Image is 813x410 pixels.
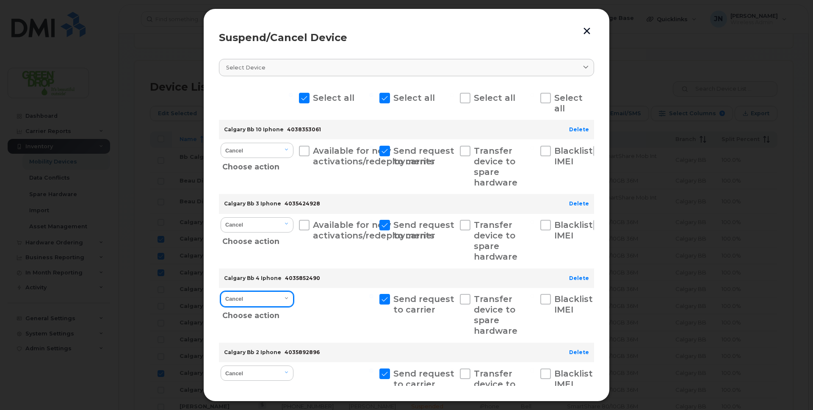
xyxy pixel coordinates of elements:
[530,368,534,373] input: Blacklist IMEI
[285,275,320,281] span: 4035852490
[569,349,589,355] a: Delete
[450,93,454,97] input: Select all
[226,64,265,72] span: Select device
[313,220,434,241] span: Available for new activations/redeployments
[554,368,593,389] span: Blacklist IMEI
[583,146,587,150] input: New Username
[287,126,321,133] span: 4038353061
[219,33,594,43] div: Suspend/Cancel Device
[554,220,593,241] span: Blacklist IMEI
[569,275,589,281] a: Delete
[285,200,320,207] span: 4035424928
[393,93,435,103] span: Select all
[393,368,454,389] span: Send request to carrier
[554,294,593,315] span: Blacklist IMEI
[474,220,517,262] span: Transfer device to spare hardware
[222,306,294,322] div: Choose action
[224,126,284,133] strong: Calgary Bb 10 Iphone
[554,146,593,166] span: Blacklist IMEI
[289,220,293,224] input: Available for new activations/redeployments
[222,157,294,173] div: Choose action
[450,294,454,298] input: Transfer device to spare hardware
[313,93,354,103] span: Select all
[393,146,454,166] span: Send request to carrier
[369,368,373,373] input: Send request to carrier
[583,220,587,224] input: New Username
[224,349,281,355] strong: Calgary Bb 2 Iphone
[224,200,281,207] strong: Calgary Bb 3 Iphone
[369,146,373,150] input: Send request to carrier
[313,146,434,166] span: Available for new activations/redeployments
[369,294,373,298] input: Send request to carrier
[569,126,589,133] a: Delete
[285,349,320,355] span: 4035892896
[474,146,517,188] span: Transfer device to spare hardware
[219,59,594,76] a: Select device
[530,146,534,150] input: Blacklist IMEI
[450,220,454,224] input: Transfer device to spare hardware
[222,232,294,248] div: Choose action
[450,146,454,150] input: Transfer device to spare hardware
[224,275,282,281] strong: Calgary Bb 4 Iphone
[530,294,534,298] input: Blacklist IMEI
[289,146,293,150] input: Available for new activations/redeployments
[569,200,589,207] a: Delete
[530,220,534,224] input: Blacklist IMEI
[393,220,454,241] span: Send request to carrier
[369,93,373,97] input: Select all
[393,294,454,315] span: Send request to carrier
[554,93,583,114] span: Select all
[222,380,294,396] div: Choose action
[474,294,517,336] span: Transfer device to spare hardware
[474,93,515,103] span: Select all
[530,93,534,97] input: Select all
[450,368,454,373] input: Transfer device to spare hardware
[289,93,293,97] input: Select all
[369,220,373,224] input: Send request to carrier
